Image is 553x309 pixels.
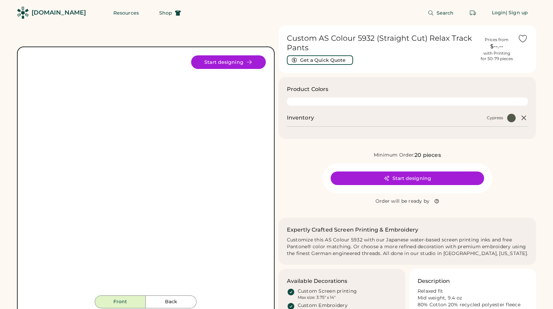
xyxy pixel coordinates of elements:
button: Search [420,6,462,20]
button: Back [146,295,197,308]
button: Shop [151,6,189,20]
div: Cypress [487,115,503,121]
div: Max size: 3.75" x 14" [298,295,335,300]
span: Shop [159,11,172,15]
div: Prices from [485,37,509,42]
h1: Custom AS Colour 5932 (Straight Cut) Relax Track Pants [287,34,476,53]
button: Get a Quick Quote [287,55,353,65]
div: with Printing for 50-79 pieces [481,51,513,61]
div: Custom Screen printing [298,288,357,295]
button: Retrieve an order [466,6,480,20]
div: 20 pieces [414,151,441,159]
div: 5932 Style Image [26,55,266,295]
div: Custom Embroidery [298,302,348,309]
div: Customize this AS Colour 5932 with our Japanese water-based screen printing inks and free Pantone... [287,237,528,257]
h3: Product Colors [287,85,329,93]
div: | Sign up [506,10,528,16]
img: 5932 - Cypress Front Image [26,55,266,295]
h2: Inventory [287,114,314,122]
div: Login [492,10,506,16]
h3: Description [418,277,450,285]
h3: Available Decorations [287,277,348,285]
div: Minimum Order: [374,152,415,159]
span: Search [437,11,454,15]
button: Start designing [191,55,266,69]
h2: Expertly Crafted Screen Printing & Embroidery [287,226,419,234]
div: Order will be ready by [375,198,430,205]
div: [DOMAIN_NAME] [32,8,86,17]
button: Resources [105,6,147,20]
button: Start designing [331,171,484,185]
button: Front [95,295,146,308]
img: Rendered Logo - Screens [17,7,29,19]
div: $--.-- [480,42,514,51]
